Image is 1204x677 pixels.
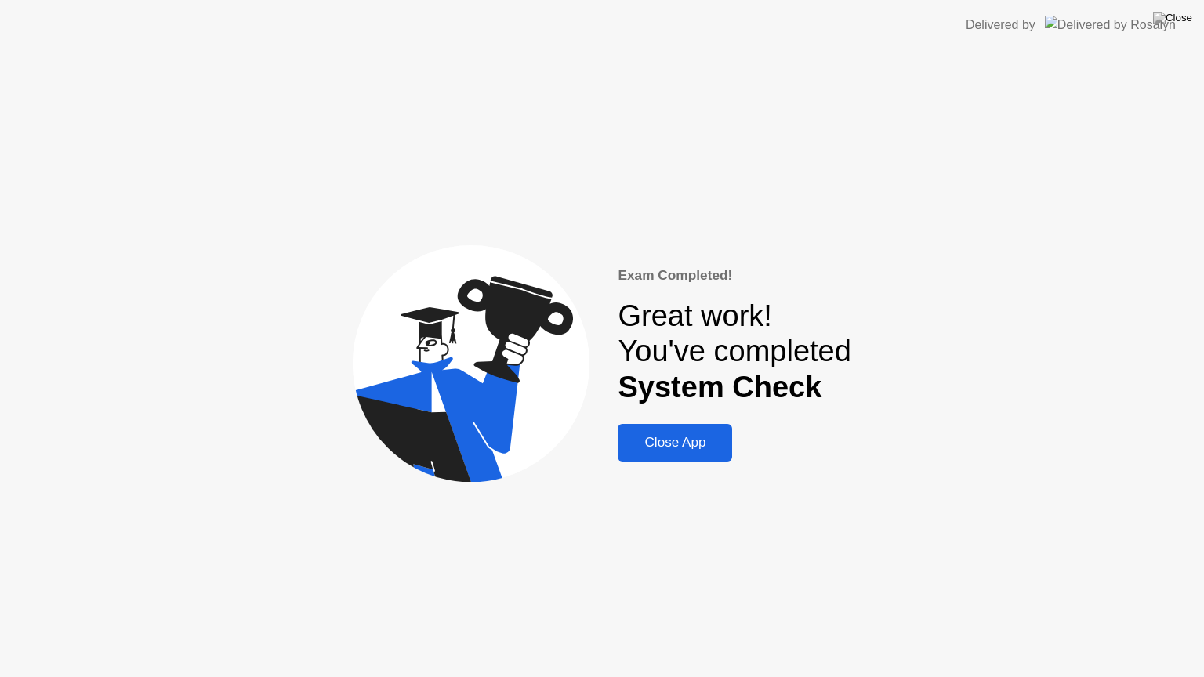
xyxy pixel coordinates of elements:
[618,424,732,462] button: Close App
[618,371,821,404] b: System Check
[1045,16,1176,34] img: Delivered by Rosalyn
[618,299,850,406] div: Great work! You've completed
[622,435,727,451] div: Close App
[618,266,850,286] div: Exam Completed!
[966,16,1035,34] div: Delivered by
[1153,12,1192,24] img: Close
